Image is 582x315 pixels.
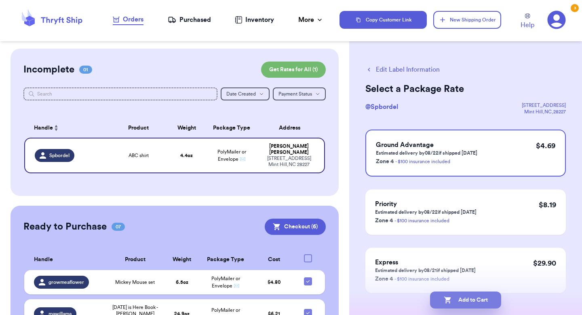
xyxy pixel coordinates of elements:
[48,279,84,285] span: growmeaflower
[365,83,566,96] h2: Select a Package Rate
[533,258,556,269] p: $ 29.90
[376,150,477,156] p: Estimated delivery by 08/22 if shipped [DATE]
[259,118,325,138] th: Address
[394,277,449,281] a: - $100 insurance included
[23,63,74,76] h2: Incomplete
[221,87,270,100] button: Date Created
[34,255,53,264] span: Handle
[211,276,240,288] span: PolyMailer or Envelope ✉️
[536,140,555,151] p: $ 4.69
[169,118,205,138] th: Weight
[235,15,274,25] a: Inventory
[106,249,164,270] th: Product
[375,218,393,223] span: Zone 4
[273,87,326,100] button: Payment Status
[113,15,143,24] div: Orders
[376,159,394,164] span: Zone 4
[34,124,53,132] span: Handle
[268,280,280,285] span: $ 4.80
[375,209,477,215] p: Estimated delivery by 08/22 if shipped [DATE]
[365,65,440,74] button: Edit Label Information
[278,92,312,96] span: Payment Status
[521,13,534,30] a: Help
[430,292,501,309] button: Add to Cart
[164,249,200,270] th: Weight
[375,201,397,207] span: Priority
[547,11,566,29] a: 3
[522,102,566,109] div: [STREET_ADDRESS]
[168,15,211,25] a: Purchased
[265,219,326,235] button: Checkout (6)
[217,149,246,162] span: PolyMailer or Envelope ✉️
[394,218,449,223] a: - $100 insurance included
[339,11,427,29] button: Copy Customer Link
[199,249,252,270] th: Package Type
[264,143,314,155] div: [PERSON_NAME] [PERSON_NAME]
[115,279,155,285] span: Mickey Mouse set
[375,267,476,274] p: Estimated delivery by 08/21 if shipped [DATE]
[252,249,295,270] th: Cost
[376,142,434,148] span: Ground Advantage
[539,199,556,211] p: $ 8.19
[79,66,92,74] span: 01
[571,4,579,12] div: 3
[522,109,566,115] div: Mint Hill , NC , 28227
[433,11,501,29] button: New Shipping Order
[261,62,326,78] button: Get Rates for All (1)
[112,223,125,231] span: 07
[298,15,324,25] div: More
[365,104,398,110] span: @ Spbordel
[49,152,70,159] span: Spbordel
[205,118,259,138] th: Package Type
[180,153,193,158] strong: 4.4 oz
[23,87,217,100] input: Search
[395,159,450,164] a: - $100 insurance included
[129,152,149,159] span: ABC shirt
[264,155,314,168] div: [STREET_ADDRESS] Mint Hill , NC 28227
[375,276,393,282] span: Zone 4
[176,280,188,285] strong: 6.5 oz
[375,259,398,266] span: Express
[53,123,59,133] button: Sort ascending
[23,220,107,233] h2: Ready to Purchase
[108,118,169,138] th: Product
[113,15,143,25] a: Orders
[226,92,256,96] span: Date Created
[521,20,534,30] span: Help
